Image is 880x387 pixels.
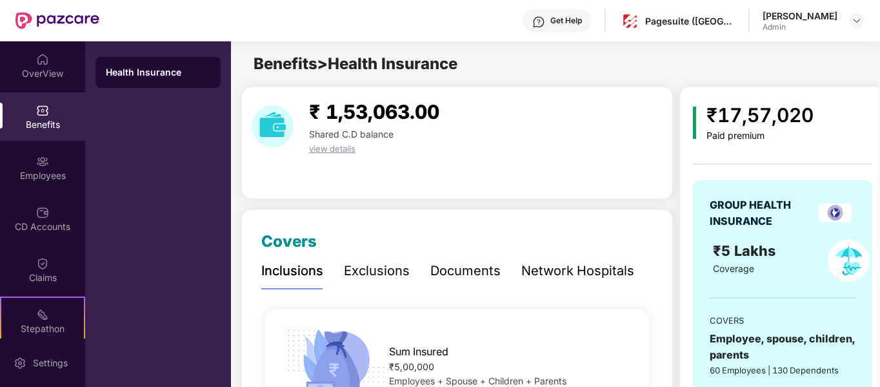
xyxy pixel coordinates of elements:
[254,54,457,73] span: Benefits > Health Insurance
[713,263,754,274] span: Coverage
[389,375,566,386] span: Employees + Spouse + Children + Parents
[645,15,735,27] div: Pagesuite ([GEOGRAPHIC_DATA]) Private Limited
[36,206,49,219] img: svg+xml;base64,PHN2ZyBpZD0iQ0RfQWNjb3VudHMiIGRhdGEtbmFtZT0iQ0QgQWNjb3VudHMiIHhtbG5zPSJodHRwOi8vd3...
[389,344,448,360] span: Sum Insured
[710,314,855,327] div: COVERS
[14,357,26,370] img: svg+xml;base64,PHN2ZyBpZD0iU2V0dGluZy0yMHgyMCIgeG1sbnM9Imh0dHA6Ly93d3cudzMub3JnLzIwMDAvc3ZnIiB3aW...
[15,12,99,29] img: New Pazcare Logo
[693,107,696,139] img: icon
[521,261,634,281] div: Network Hospitals
[252,105,294,147] img: download
[828,240,870,282] img: policyIcon
[36,155,49,168] img: svg+xml;base64,PHN2ZyBpZD0iRW1wbG95ZWVzIiB4bWxucz0iaHR0cDovL3d3dy53My5vcmcvMjAwMC9zdmciIHdpZHRoPS...
[36,104,49,117] img: svg+xml;base64,PHN2ZyBpZD0iQmVuZWZpdHMiIHhtbG5zPSJodHRwOi8vd3d3LnczLm9yZy8yMDAwL3N2ZyIgd2lkdGg9Ij...
[706,100,814,131] div: ₹17,57,020
[430,261,501,281] div: Documents
[261,232,317,251] span: Covers
[710,197,814,229] div: GROUP HEALTH INSURANCE
[309,100,439,123] span: ₹ 1,53,063.00
[344,261,410,281] div: Exclusions
[106,66,210,79] div: Health Insurance
[621,12,639,30] img: pagesuite-logo-center.png
[36,257,49,270] img: svg+xml;base64,PHN2ZyBpZD0iQ2xhaW0iIHhtbG5zPSJodHRwOi8vd3d3LnczLm9yZy8yMDAwL3N2ZyIgd2lkdGg9IjIwIi...
[309,143,355,154] span: view details
[763,22,837,32] div: Admin
[1,322,84,335] div: Stepathon
[710,331,855,363] div: Employee, spouse, children, parents
[713,242,779,259] span: ₹5 Lakhs
[36,53,49,66] img: svg+xml;base64,PHN2ZyBpZD0iSG9tZSIgeG1sbnM9Imh0dHA6Ly93d3cudzMub3JnLzIwMDAvc3ZnIiB3aWR0aD0iMjAiIG...
[389,360,632,374] div: ₹5,00,000
[852,16,862,26] img: svg+xml;base64,PHN2ZyBpZD0iRHJvcGRvd24tMzJ4MzIiIHhtbG5zPSJodHRwOi8vd3d3LnczLm9yZy8yMDAwL3N2ZyIgd2...
[261,261,323,281] div: Inclusions
[36,308,49,321] img: svg+xml;base64,PHN2ZyB4bWxucz0iaHR0cDovL3d3dy53My5vcmcvMjAwMC9zdmciIHdpZHRoPSIyMSIgaGVpZ2h0PSIyMC...
[710,364,855,377] div: 60 Employees | 130 Dependents
[763,10,837,22] div: [PERSON_NAME]
[550,16,582,26] div: Get Help
[532,16,545,28] img: svg+xml;base64,PHN2ZyBpZD0iSGVscC0zMngzMiIgeG1sbnM9Imh0dHA6Ly93d3cudzMub3JnLzIwMDAvc3ZnIiB3aWR0aD...
[309,129,394,140] span: Shared C.D balance
[29,357,72,370] div: Settings
[819,204,852,222] img: insurerLogo
[706,131,814,141] div: Paid premium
